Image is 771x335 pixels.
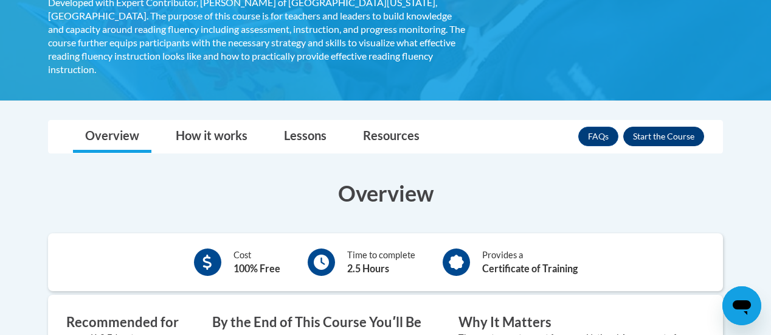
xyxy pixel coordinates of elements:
[233,249,280,276] div: Cost
[347,263,389,274] b: 2.5 Hours
[73,121,151,153] a: Overview
[458,313,686,332] h3: Why It Matters
[48,178,723,208] h3: Overview
[272,121,339,153] a: Lessons
[623,127,704,146] button: Enroll
[482,263,578,274] b: Certificate of Training
[347,249,415,276] div: Time to complete
[66,313,194,332] h3: Recommended for
[164,121,260,153] a: How it works
[722,286,761,325] iframe: Button to launch messaging window
[578,127,618,146] a: FAQs
[482,249,578,276] div: Provides a
[233,263,280,274] b: 100% Free
[351,121,432,153] a: Resources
